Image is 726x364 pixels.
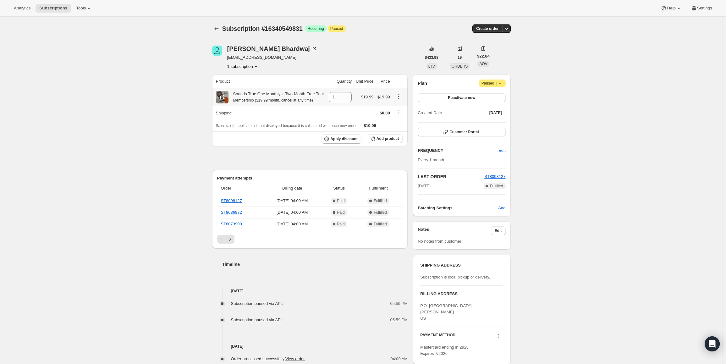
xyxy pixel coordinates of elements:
button: Reactivate now [418,93,505,102]
button: Analytics [10,4,34,13]
span: Customer Portal [449,130,479,135]
span: $0.00 [380,111,390,115]
span: Reactivate now [448,95,475,100]
span: Every 1 month [418,157,444,162]
span: 05:59 PM [390,317,408,323]
button: Help [657,4,685,13]
button: Product actions [394,93,404,100]
div: Open Intercom Messenger [705,336,720,351]
button: Next [226,235,234,244]
button: Add product [368,134,403,143]
button: Create order [472,24,502,33]
button: $433.98 [421,53,442,62]
th: Unit Price [354,74,375,88]
span: Paused [330,26,343,31]
div: [PERSON_NAME] Bhardwaj [227,46,317,52]
h4: [DATE] [212,288,408,294]
span: Mastercard ending in 2928 Expires 7/2026 [420,345,469,356]
span: $433.98 [425,55,438,60]
span: [DATE] · 04:00 AM [264,209,320,216]
nav: Pagination [217,235,403,244]
div: Sounds True One Monthly + Two-Month Free Trial [228,91,324,103]
span: 04:00 AM [390,356,408,362]
a: ST8086972 [221,210,242,215]
span: Subscription #16340549831 [222,25,303,32]
span: [DATE] [489,110,502,115]
span: Subscription paused via API. [231,301,283,306]
span: P.O. [GEOGRAPHIC_DATA][PERSON_NAME] US [420,303,471,321]
span: | [496,81,497,86]
button: Add [494,203,509,213]
span: Fulfillment [358,185,399,191]
h2: Payment attempts [217,175,403,181]
span: Status [324,185,354,191]
button: Subscriptions [212,24,221,33]
span: Apply discount [330,136,358,141]
h6: Batching Settings [418,205,498,211]
span: Subscriptions [39,6,67,11]
span: 19 [458,55,462,60]
h2: Plan [418,80,427,86]
button: [DATE] [486,108,506,117]
span: ORDERS [452,64,468,69]
h3: BILLING ADDRESS [420,291,503,297]
span: [DATE] · 04:00 AM [264,198,320,204]
span: Settings [697,6,712,11]
h2: Timeline [222,261,408,267]
span: Tools [76,6,86,11]
span: Billing date [264,185,320,191]
span: Paid [337,210,345,215]
button: Product actions [227,63,259,69]
span: AOV [479,62,487,66]
span: Create order [476,26,498,31]
h2: FREQUENCY [418,147,498,154]
span: Order processed successfully. [231,356,305,361]
span: Recurring [308,26,324,31]
button: Edit [495,146,509,156]
button: Settings [687,4,716,13]
span: Edit [495,228,502,233]
span: Add [498,205,505,211]
span: Fulfilled [490,184,503,189]
a: View order [285,356,305,361]
span: Paid [337,198,345,203]
th: Price [375,74,392,88]
span: Sales tax (if applicable) is not displayed because it is calculated with each new order. [216,124,358,128]
span: Fulfilled [374,198,387,203]
a: ST8073900 [221,222,242,226]
span: Edit [498,147,505,154]
button: Edit [491,226,506,235]
h3: Notes [418,226,491,235]
th: Quantity [327,74,354,88]
span: Analytics [14,6,30,11]
h3: SHIPPING ADDRESS [420,262,503,268]
span: [EMAIL_ADDRESS][DOMAIN_NAME] [227,54,317,61]
span: Paused [481,80,503,86]
span: Paid [337,222,345,227]
span: Fulfilled [374,222,387,227]
small: Membership ($19.99/month. cancel at any time) [233,98,313,102]
h4: [DATE] [212,343,408,350]
button: Shipping actions [394,109,404,116]
span: Fulfilled [374,210,387,215]
span: $19.99 [361,95,374,99]
span: Rajni Bhardwaj [212,46,222,56]
span: Help [667,6,675,11]
span: [DATE] [418,183,431,189]
span: No notes from customer [418,239,461,244]
span: Subscription paused via API. [231,317,283,322]
span: Subscription is local pickup or delivery. [420,275,490,279]
span: $19.99 [364,123,376,128]
span: Created Date [418,110,442,116]
span: LTV [428,64,435,69]
button: Subscriptions [36,4,71,13]
th: Shipping [212,106,327,120]
span: $19.99 [377,95,390,99]
button: Tools [72,4,96,13]
button: Apply discount [322,134,361,144]
h2: LAST ORDER [418,174,484,180]
a: ST8098127 [484,174,505,179]
span: Add product [377,136,399,141]
th: Order [217,181,263,195]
